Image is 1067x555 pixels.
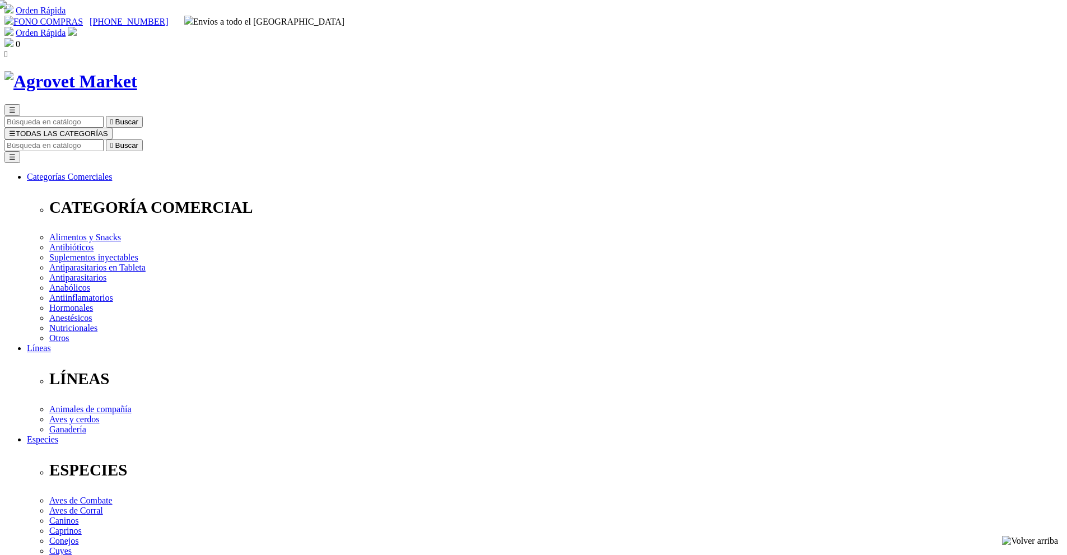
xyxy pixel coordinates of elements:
[49,516,78,525] a: Caninos
[49,496,113,505] a: Aves de Combate
[27,435,58,444] a: Especies
[49,370,1063,388] p: LÍNEAS
[49,333,69,343] a: Otros
[27,343,51,353] a: Líneas
[49,404,132,414] a: Animales de compañía
[49,198,1063,217] p: CATEGORÍA COMERCIAL
[49,536,78,545] a: Conejos
[1002,536,1058,546] img: Volver arriba
[49,506,103,515] a: Aves de Corral
[49,526,82,535] a: Caprinos
[49,323,97,333] a: Nutricionales
[49,425,86,434] a: Ganadería
[49,414,99,424] a: Aves y cerdos
[49,461,1063,479] p: ESPECIES
[49,313,92,323] a: Anestésicos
